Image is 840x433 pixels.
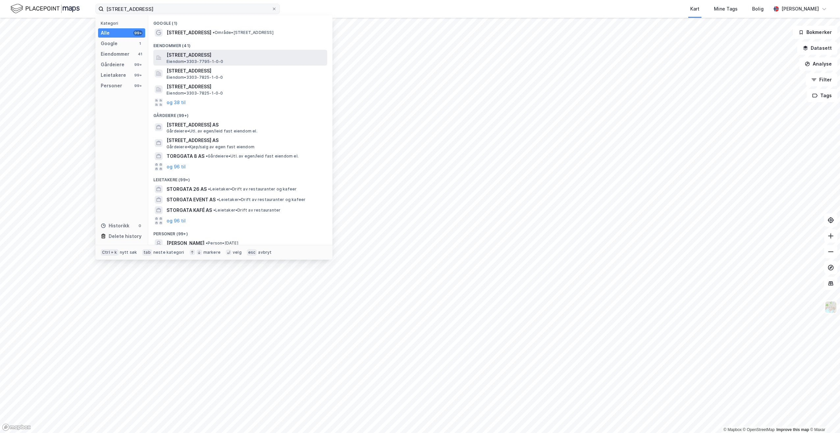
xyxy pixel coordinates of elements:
[213,208,215,213] span: •
[2,423,31,431] a: Mapbox homepage
[217,197,305,202] span: Leietaker • Drift av restauranter og kafeer
[167,83,325,91] span: [STREET_ADDRESS]
[258,250,272,255] div: avbryt
[752,5,764,13] div: Bolig
[806,73,837,86] button: Filter
[807,401,840,433] iframe: Chat Widget
[208,187,210,191] span: •
[797,42,837,55] button: Datasett
[167,121,325,129] span: [STREET_ADDRESS] AS
[148,172,332,184] div: Leietakere (99+)
[167,206,212,214] span: STORGATA KAFÉ AS
[793,26,837,39] button: Bokmerker
[142,249,152,256] div: tab
[133,30,143,36] div: 99+
[148,226,332,238] div: Personer (99+)
[167,59,223,64] span: Eiendom • 3303-7795-1-0-0
[148,108,332,120] div: Gårdeiere (99+)
[167,239,204,247] span: [PERSON_NAME]
[776,427,809,432] a: Improve this map
[11,3,80,14] img: logo.f888ab2527a4732fd821a326f86c7f29.svg
[781,5,819,13] div: [PERSON_NAME]
[825,301,837,313] img: Z
[101,40,118,47] div: Google
[217,197,219,202] span: •
[167,129,257,134] span: Gårdeiere • Utl. av egen/leid fast eiendom el.
[133,72,143,78] div: 99+
[101,71,126,79] div: Leietakere
[137,41,143,46] div: 1
[109,232,142,240] div: Delete history
[153,250,184,255] div: neste kategori
[714,5,738,13] div: Mine Tags
[167,67,325,75] span: [STREET_ADDRESS]
[233,250,242,255] div: velg
[807,89,837,102] button: Tags
[799,57,837,71] button: Analyse
[167,144,254,150] span: Gårdeiere • Kjøp/salg av egen fast eiendom
[208,187,297,192] span: Leietaker • Drift av restauranter og kafeer
[167,75,223,80] span: Eiendom • 3303-7825-1-0-0
[690,5,699,13] div: Kart
[167,136,325,144] span: [STREET_ADDRESS] AS
[101,249,118,256] div: Ctrl + k
[167,51,325,59] span: [STREET_ADDRESS]
[723,427,742,432] a: Mapbox
[807,401,840,433] div: Kontrollprogram for chat
[101,21,145,26] div: Kategori
[148,38,332,50] div: Eiendommer (41)
[101,61,124,69] div: Gårdeiere
[101,29,110,37] div: Alle
[743,427,775,432] a: OpenStreetMap
[120,250,137,255] div: nytt søk
[101,50,129,58] div: Eiendommer
[101,222,129,230] div: Historikk
[167,99,186,106] button: og 38 til
[206,241,238,246] span: Person • [DATE]
[148,15,332,27] div: Google (1)
[167,91,223,96] span: Eiendom • 3303-7825-1-0-0
[206,154,299,159] span: Gårdeiere • Utl. av egen/leid fast eiendom el.
[206,241,208,245] span: •
[167,196,216,204] span: STORGATA EVENT AS
[137,51,143,57] div: 41
[104,4,272,14] input: Søk på adresse, matrikkel, gårdeiere, leietakere eller personer
[133,62,143,67] div: 99+
[133,83,143,88] div: 99+
[167,163,186,171] button: og 96 til
[167,185,207,193] span: STORGATA 26 AS
[213,30,274,35] span: Område • [STREET_ADDRESS]
[137,223,143,228] div: 0
[167,217,186,225] button: og 96 til
[167,152,204,160] span: TORGGATA 8 AS
[167,29,211,37] span: [STREET_ADDRESS]
[213,208,280,213] span: Leietaker • Drift av restauranter
[213,30,215,35] span: •
[206,154,208,159] span: •
[101,82,122,90] div: Personer
[247,249,257,256] div: esc
[203,250,221,255] div: markere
